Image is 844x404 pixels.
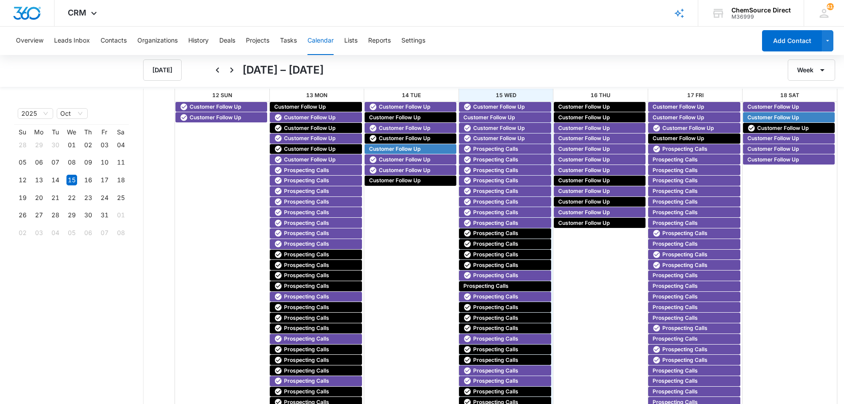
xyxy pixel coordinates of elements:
[780,92,799,98] a: 18 Sat
[556,124,643,132] div: Customer Follow Up
[461,198,548,206] div: Prospecting Calls
[116,175,126,185] div: 18
[762,30,822,51] button: Add Contact
[96,128,113,136] th: Fr
[653,166,698,174] span: Prospecting Calls
[367,124,454,132] div: Customer Follow Up
[402,92,421,98] a: 14 Tue
[662,124,714,132] span: Customer Follow Up
[461,240,548,248] div: Prospecting Calls
[745,156,832,164] div: Customer Follow Up
[50,157,61,168] div: 07
[379,134,430,142] span: Customer Follow Up
[137,27,178,55] button: Organizations
[47,128,63,136] th: Tu
[96,136,113,154] td: 2025-10-03
[284,124,335,132] span: Customer Follow Up
[83,175,93,185] div: 16
[591,92,611,98] a: 16 Thu
[272,166,359,174] div: Prospecting Calls
[63,224,80,242] td: 2025-11-05
[650,124,738,132] div: Customer Follow Up
[272,114,359,122] div: Customer Follow Up
[367,134,454,142] div: Customer Follow Up
[401,27,425,55] button: Settings
[558,145,610,153] span: Customer Follow Up
[650,177,738,184] div: Prospecting Calls
[473,271,518,279] span: Prospecting Calls
[367,145,454,153] div: Customer Follow Up
[731,14,791,20] div: account id
[113,171,129,189] td: 2025-10-18
[14,171,31,189] td: 2025-10-12
[650,261,738,269] div: Prospecting Calls
[653,293,698,301] span: Prospecting Calls
[60,109,84,118] span: Oct
[272,251,359,259] div: Prospecting Calls
[272,219,359,227] div: Prospecting Calls
[556,103,643,111] div: Customer Follow Up
[653,282,698,290] span: Prospecting Calls
[650,271,738,279] div: Prospecting Calls
[558,156,610,164] span: Customer Follow Up
[556,156,643,164] div: Customer Follow Up
[63,128,80,136] th: We
[272,156,359,164] div: Customer Follow Up
[747,103,799,111] span: Customer Follow Up
[66,192,77,203] div: 22
[178,103,265,111] div: Customer Follow Up
[272,282,359,290] div: Prospecting Calls
[34,227,44,238] div: 03
[113,136,129,154] td: 2025-10-04
[556,219,643,227] div: Customer Follow Up
[83,210,93,220] div: 30
[558,114,610,122] span: Customer Follow Up
[143,59,182,81] button: [DATE]
[96,154,113,172] td: 2025-10-10
[99,210,110,220] div: 31
[17,157,28,168] div: 05
[284,219,329,227] span: Prospecting Calls
[50,192,61,203] div: 21
[473,261,518,269] span: Prospecting Calls
[379,156,430,164] span: Customer Follow Up
[116,140,126,150] div: 04
[368,27,391,55] button: Reports
[747,114,799,122] span: Customer Follow Up
[31,189,47,207] td: 2025-10-20
[50,140,61,150] div: 30
[116,227,126,238] div: 08
[473,208,518,216] span: Prospecting Calls
[653,208,698,216] span: Prospecting Calls
[63,136,80,154] td: 2025-10-01
[99,192,110,203] div: 24
[556,166,643,174] div: Customer Follow Up
[650,240,738,248] div: Prospecting Calls
[14,224,31,242] td: 2025-11-02
[461,293,548,301] div: Prospecting Calls
[558,177,610,184] span: Customer Follow Up
[827,3,834,10] div: notifications count
[653,219,698,227] span: Prospecting Calls
[80,171,96,189] td: 2025-10-16
[461,271,548,279] div: Prospecting Calls
[66,140,77,150] div: 01
[461,114,548,122] div: Customer Follow Up
[558,134,610,142] span: Customer Follow Up
[284,251,329,259] span: Prospecting Calls
[473,240,518,248] span: Prospecting Calls
[496,92,517,98] a: 15 Wed
[47,189,63,207] td: 2025-10-21
[650,187,738,195] div: Prospecting Calls
[473,156,518,164] span: Prospecting Calls
[379,103,430,111] span: Customer Follow Up
[653,114,704,122] span: Customer Follow Up
[558,198,610,206] span: Customer Follow Up
[113,224,129,242] td: 2025-11-08
[745,145,832,153] div: Customer Follow Up
[379,166,430,174] span: Customer Follow Up
[225,63,239,77] button: Next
